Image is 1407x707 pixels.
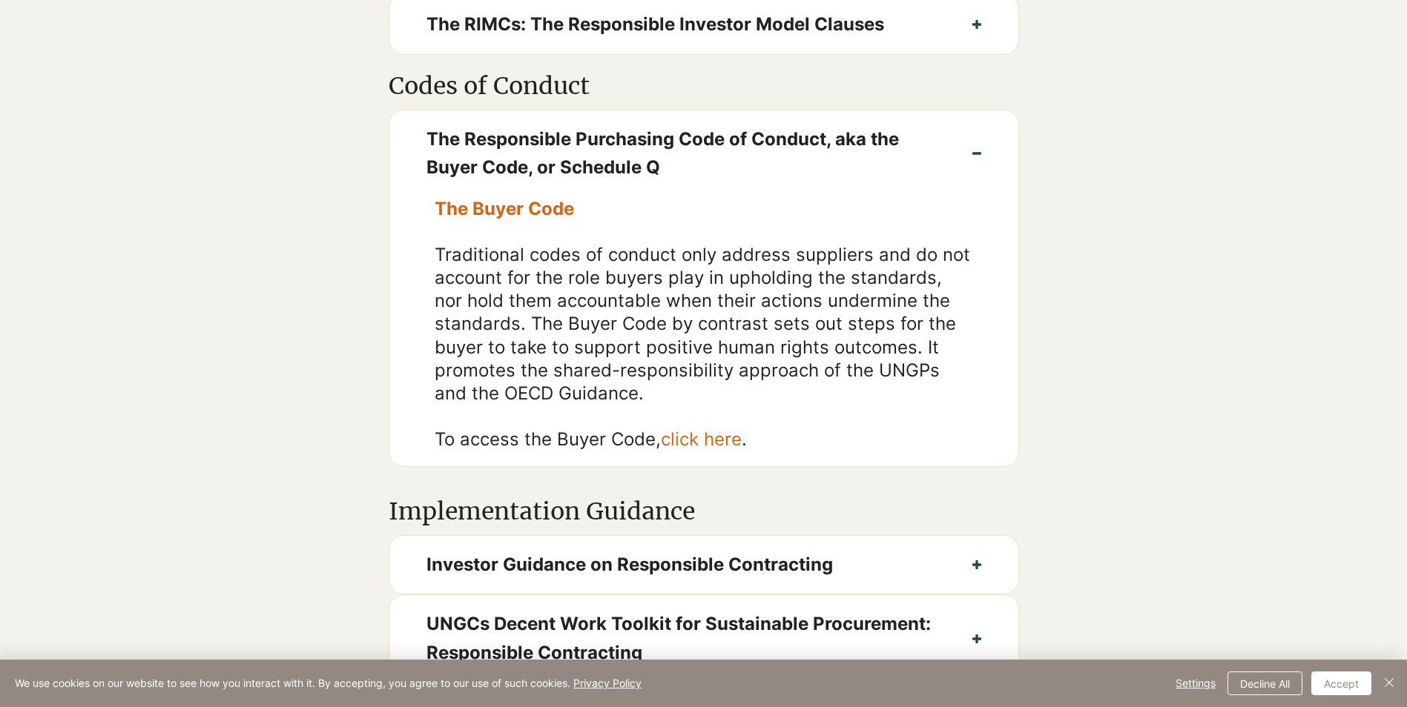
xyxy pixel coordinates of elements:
span: We use cookies on our website to see how you interact with it. By accepting, you agree to our use... [15,677,642,690]
button: Close [1380,671,1398,695]
span: Codes of Conduct [389,71,590,101]
a: . [742,428,747,450]
span: To access the Buyer Code, [435,428,747,450]
button: Decline All [1228,671,1302,695]
span: UNGCs Decent Work Toolkit for Sustainable Procurement: Responsible Contracting [426,610,935,667]
img: Close [1380,674,1398,691]
button: UNGCs Decent Work Toolkit for Sustainable Procurement: Responsible Contracting [389,595,1018,682]
button: Accept [1311,671,1371,695]
a: click here [661,428,742,450]
button: Investor Guidance on Responsible Contracting [389,536,1018,594]
button: The Responsible Purchasing Code of Conduct, aka the Buyer Code, or Schedule Q [389,110,1018,197]
span: Settings [1176,672,1216,694]
span: The RIMCs: The Responsible Investor Model Clauses [426,10,935,39]
span: Implementation Guidance [389,497,695,526]
span: Investor Guidance on Responsible Contracting [426,551,935,579]
span: Traditional codes of conduct only address suppliers and do not account for the role buyers play i... [435,244,970,404]
a: Privacy Policy [573,677,642,689]
span: The Responsible Purchasing Code of Conduct, aka the Buyer Code, or Schedule Q [426,125,935,182]
a: The Buyer Code [435,198,574,219]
